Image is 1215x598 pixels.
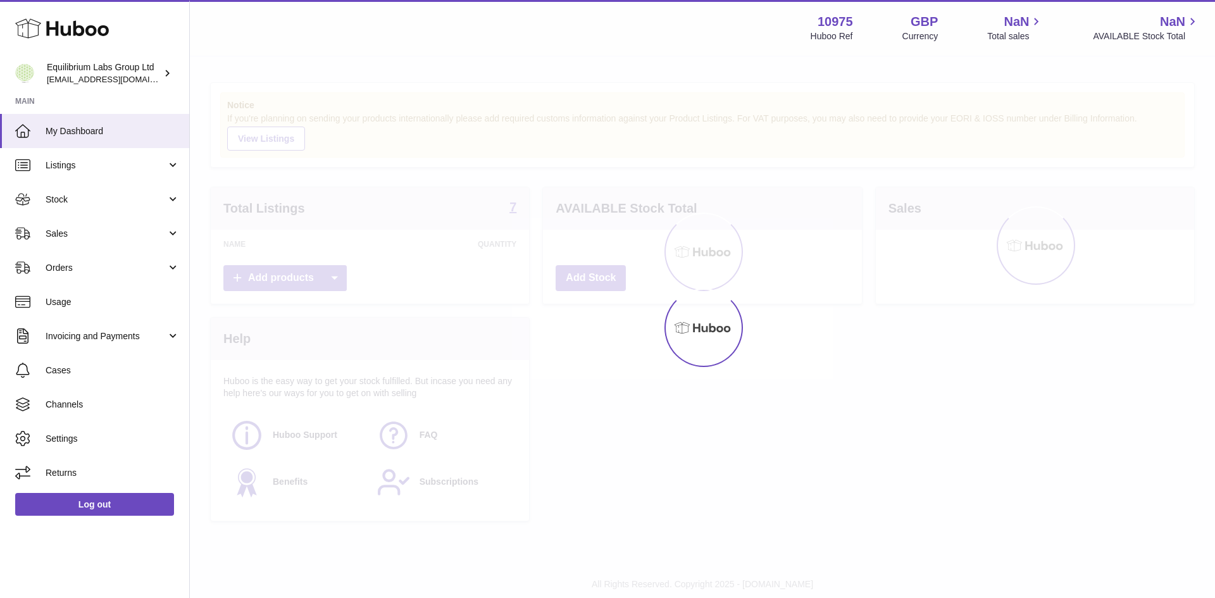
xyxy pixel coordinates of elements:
[1093,30,1200,42] span: AVAILABLE Stock Total
[47,74,186,84] span: [EMAIL_ADDRESS][DOMAIN_NAME]
[47,61,161,85] div: Equilibrium Labs Group Ltd
[46,262,166,274] span: Orders
[46,228,166,240] span: Sales
[46,159,166,171] span: Listings
[911,13,938,30] strong: GBP
[46,364,180,377] span: Cases
[15,64,34,83] img: internalAdmin-10975@internal.huboo.com
[902,30,938,42] div: Currency
[15,493,174,516] a: Log out
[987,13,1044,42] a: NaN Total sales
[811,30,853,42] div: Huboo Ref
[1004,13,1029,30] span: NaN
[46,125,180,137] span: My Dashboard
[987,30,1044,42] span: Total sales
[818,13,853,30] strong: 10975
[46,330,166,342] span: Invoicing and Payments
[46,433,180,445] span: Settings
[1160,13,1185,30] span: NaN
[46,194,166,206] span: Stock
[1093,13,1200,42] a: NaN AVAILABLE Stock Total
[46,399,180,411] span: Channels
[46,467,180,479] span: Returns
[46,296,180,308] span: Usage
